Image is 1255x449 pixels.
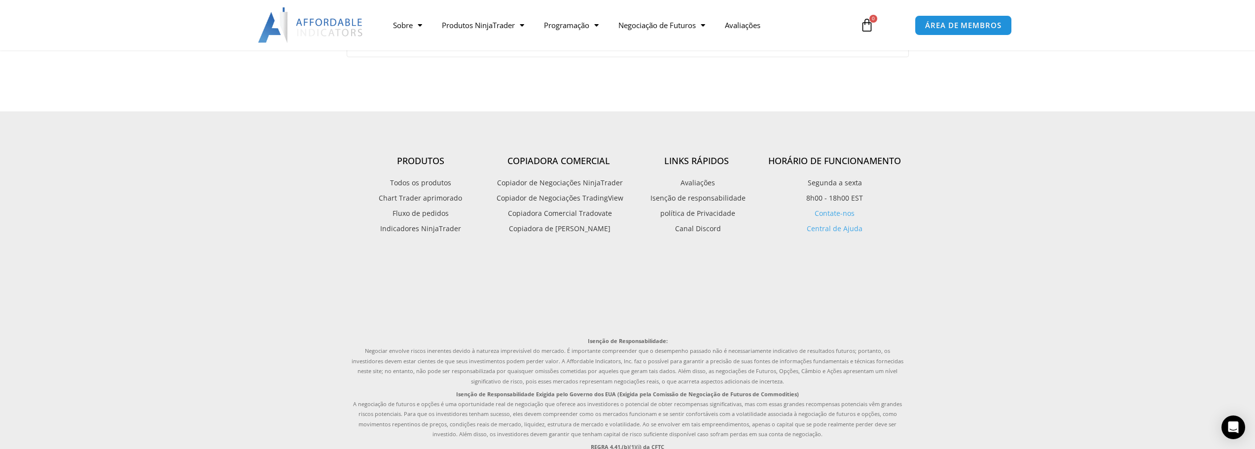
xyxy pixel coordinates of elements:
[352,347,903,384] font: Negociar envolve riscos inerentes devido à natureza imprevisível do mercado. É importante compree...
[352,176,490,189] a: Todos os produtos
[393,208,449,218] font: Fluxo de pedidos
[490,207,628,220] a: Copiadora Comercial Tradovate
[1221,415,1245,439] div: Abra o Intercom Messenger
[807,224,862,233] a: Central de Ajuda
[628,222,766,235] a: Canal Discord
[806,193,863,203] font: 8h00 - 18h00 EST
[534,14,609,36] a: Programação
[628,192,766,205] a: Isenção de responsabilidade
[507,155,610,167] font: Copiadora Comercial
[664,155,729,167] font: Links rápidos
[497,178,623,187] font: Copiador de Negociações NinjaTrader
[628,207,766,220] a: política de Privacidade
[650,193,746,203] font: Isenção de responsabilidade
[815,208,855,218] a: Contate-nos
[915,15,1012,35] a: ÁREA DE MEMBROS
[258,7,364,43] img: LogoAI | Indicadores Acessíveis – NinjaTrader
[352,222,490,235] a: Indicadores NinjaTrader
[379,193,462,203] font: Chart Trader aprimorado
[675,224,721,233] font: Canal Discord
[509,224,610,233] font: Copiadora de [PERSON_NAME]
[660,208,735,218] font: política de Privacidade
[380,224,461,233] font: Indicadores NinjaTrader
[490,192,628,205] a: Copiador de Negociações TradingView
[618,20,696,30] font: Negociação de Futuros
[768,155,901,167] font: Horário de funcionamento
[508,208,612,218] font: Copiadora Comercial Tradovate
[808,178,862,187] font: Segunda a sexta
[490,222,628,235] a: Copiadora de [PERSON_NAME]
[544,20,589,30] font: Programação
[715,14,770,36] a: Avaliações
[383,14,849,36] nav: Menu
[628,176,766,189] a: Avaliações
[490,176,628,189] a: Copiador de Negociações NinjaTrader
[353,400,902,438] font: A ​​negociação de futuros e opções é uma oportunidade real de negociação que oferece aos investid...
[925,20,1002,30] font: ÁREA DE MEMBROS
[432,14,534,36] a: Produtos NinjaTrader
[872,15,875,22] font: 0
[383,14,432,36] a: Sobre
[352,207,490,220] a: Fluxo de pedidos
[390,178,451,187] font: Todos os produtos
[456,390,799,398] font: Isenção de Responsabilidade Exigida pelo Governo dos EUA (Exigida pela Comissão de Negociação de ...
[393,20,413,30] font: Sobre
[845,11,889,39] a: 0
[397,155,444,167] font: Produtos
[497,193,623,203] font: Copiador de Negociações TradingView
[442,20,515,30] font: Produtos NinjaTrader
[352,192,490,205] a: Chart Trader aprimorado
[588,337,668,345] font: Isenção de Responsabilidade:
[352,257,904,326] iframe: Customer reviews powered by Trustpilot
[609,14,715,36] a: Negociação de Futuros
[681,178,715,187] font: Avaliações
[725,20,760,30] font: Avaliações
